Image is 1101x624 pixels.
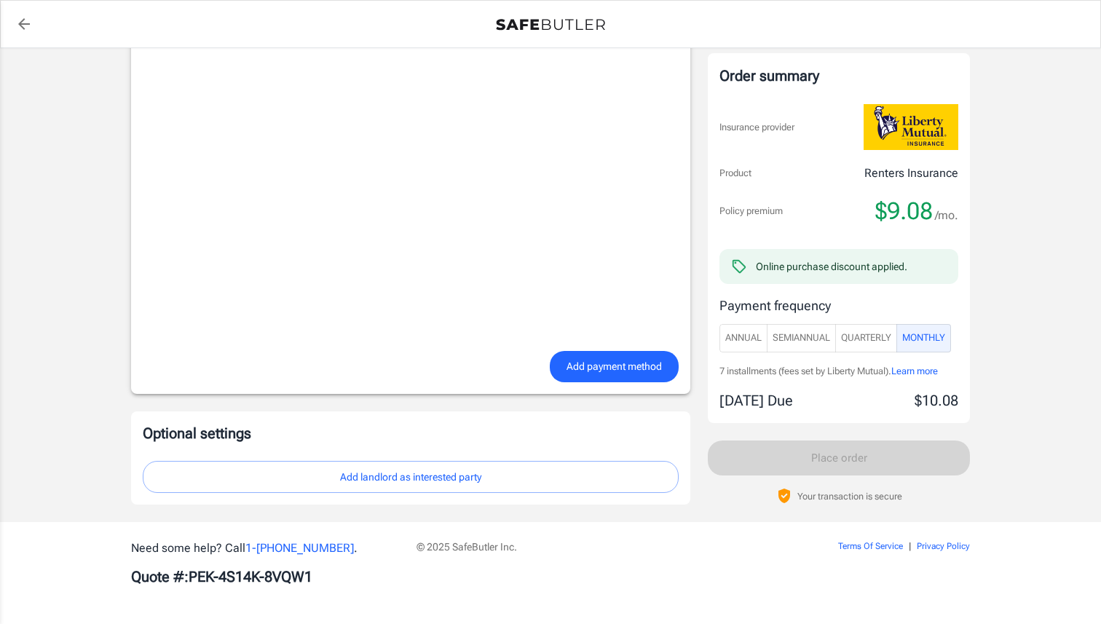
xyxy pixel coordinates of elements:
div: Order summary [719,65,958,87]
img: Back to quotes [496,19,605,31]
span: Learn more [891,365,938,376]
button: SemiAnnual [767,324,836,352]
a: 1-[PHONE_NUMBER] [245,541,354,555]
button: Annual [719,324,767,352]
button: Monthly [896,324,951,352]
p: $10.08 [915,390,958,411]
button: Quarterly [835,324,897,352]
span: $9.08 [875,197,933,226]
span: | [909,541,911,551]
span: Quarterly [841,330,891,347]
button: Add payment method [550,351,679,382]
button: Add landlord as interested party [143,461,679,494]
span: SemiAnnual [773,330,830,347]
p: [DATE] Due [719,390,793,411]
p: Product [719,166,751,181]
span: 7 installments (fees set by Liberty Mutual). [719,365,891,376]
p: Your transaction is secure [797,489,902,502]
a: Privacy Policy [917,541,970,551]
p: Insurance provider [719,119,794,134]
span: Annual [725,330,762,347]
p: Payment frequency [719,296,958,315]
a: back to quotes [9,9,39,39]
b: Quote #: PEK-4S14K-8VQW1 [131,568,312,585]
span: Monthly [902,330,945,347]
p: Need some help? Call . [131,540,399,557]
p: Optional settings [143,423,679,443]
p: Renters Insurance [864,165,958,182]
p: © 2025 SafeButler Inc. [417,540,756,554]
img: Liberty Mutual [864,104,958,150]
span: /mo. [935,205,958,226]
p: Policy premium [719,204,783,218]
a: Terms Of Service [838,541,903,551]
span: Add payment method [567,358,662,376]
div: Online purchase discount applied. [756,259,907,274]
